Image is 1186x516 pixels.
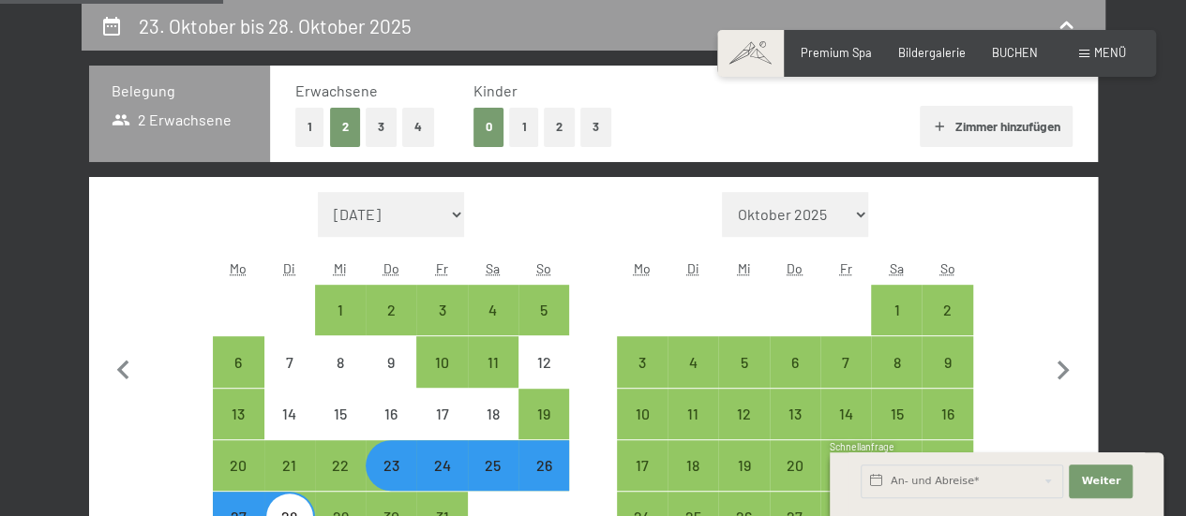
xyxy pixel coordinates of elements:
[366,336,416,387] div: Anreise nicht möglich
[315,285,366,335] div: Wed Oct 01 2025
[617,336,668,387] div: Mon Nov 03 2025
[416,389,467,439] div: Fri Oct 17 2025
[718,440,769,491] div: Wed Nov 19 2025
[871,285,922,335] div: Sat Nov 01 2025
[770,440,820,491] div: Thu Nov 20 2025
[315,336,366,387] div: Anreise nicht möglich
[619,458,666,505] div: 17
[718,389,769,439] div: Wed Nov 12 2025
[366,108,397,146] button: 3
[922,285,972,335] div: Sun Nov 02 2025
[770,336,820,387] div: Anreise möglich
[668,440,718,491] div: Anreise möglich
[295,108,324,146] button: 1
[416,285,467,335] div: Fri Oct 03 2025
[264,389,315,439] div: Tue Oct 14 2025
[283,260,295,276] abbr: Dienstag
[468,285,518,335] div: Anreise möglich
[923,406,970,453] div: 16
[418,302,465,349] div: 3
[922,336,972,387] div: Anreise möglich
[470,355,517,402] div: 11
[923,302,970,349] div: 2
[468,285,518,335] div: Sat Oct 04 2025
[617,440,668,491] div: Mon Nov 17 2025
[213,389,263,439] div: Anreise möglich
[416,336,467,387] div: Anreise möglich
[315,440,366,491] div: Anreise möglich
[720,355,767,402] div: 5
[770,389,820,439] div: Anreise möglich
[264,389,315,439] div: Anreise nicht möglich
[213,336,263,387] div: Anreise möglich
[330,108,361,146] button: 2
[366,440,416,491] div: Thu Oct 23 2025
[334,260,347,276] abbr: Mittwoch
[416,440,467,491] div: Anreise möglich
[416,285,467,335] div: Anreise möglich
[801,45,872,60] a: Premium Spa
[317,355,364,402] div: 8
[718,440,769,491] div: Anreise möglich
[520,302,567,349] div: 5
[668,336,718,387] div: Tue Nov 04 2025
[215,406,262,453] div: 13
[520,458,567,505] div: 26
[315,389,366,439] div: Wed Oct 15 2025
[617,336,668,387] div: Anreise möglich
[898,45,966,60] a: Bildergalerie
[112,81,248,101] h3: Belegung
[822,406,869,453] div: 14
[468,389,518,439] div: Anreise nicht möglich
[820,336,871,387] div: Fri Nov 07 2025
[619,355,666,402] div: 3
[266,458,313,505] div: 21
[830,441,894,452] span: Schnellanfrage
[617,389,668,439] div: Mon Nov 10 2025
[822,458,869,505] div: 21
[617,440,668,491] div: Anreise möglich
[266,406,313,453] div: 14
[820,440,871,491] div: Fri Nov 21 2025
[366,389,416,439] div: Thu Oct 16 2025
[368,406,414,453] div: 16
[1094,45,1126,60] span: Menü
[772,458,818,505] div: 20
[366,285,416,335] div: Anreise möglich
[922,389,972,439] div: Anreise möglich
[366,389,416,439] div: Anreise nicht möglich
[520,355,567,402] div: 12
[873,406,920,453] div: 15
[669,458,716,505] div: 18
[468,389,518,439] div: Sat Oct 18 2025
[266,355,313,402] div: 7
[922,285,972,335] div: Anreise möglich
[634,260,651,276] abbr: Montag
[473,81,518,99] span: Kinder
[580,108,611,146] button: 3
[518,389,569,439] div: Sun Oct 19 2025
[215,355,262,402] div: 6
[230,260,247,276] abbr: Montag
[669,355,716,402] div: 4
[213,440,263,491] div: Anreise möglich
[720,458,767,505] div: 19
[518,389,569,439] div: Anreise möglich
[518,285,569,335] div: Sun Oct 05 2025
[317,458,364,505] div: 22
[518,336,569,387] div: Sun Oct 12 2025
[213,336,263,387] div: Mon Oct 06 2025
[315,440,366,491] div: Wed Oct 22 2025
[871,389,922,439] div: Sat Nov 15 2025
[873,355,920,402] div: 8
[468,440,518,491] div: Sat Oct 25 2025
[820,440,871,491] div: Anreise möglich
[669,406,716,453] div: 11
[418,355,465,402] div: 10
[368,458,414,505] div: 23
[366,440,416,491] div: Anreise möglich
[871,336,922,387] div: Anreise möglich
[920,106,1073,147] button: Zimmer hinzufügen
